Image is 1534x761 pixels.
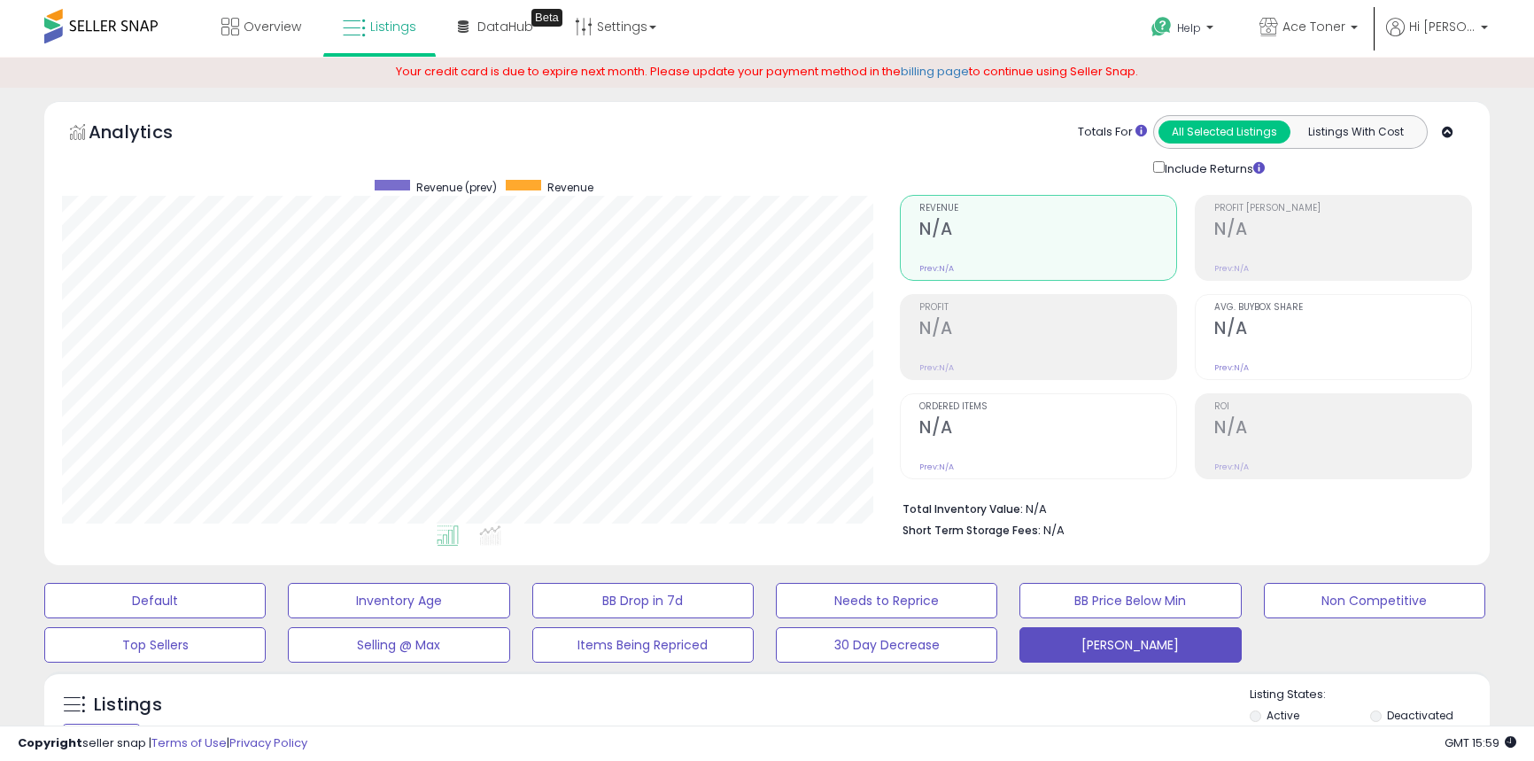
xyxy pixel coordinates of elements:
span: Revenue [919,204,1176,214]
span: DataHub [477,18,533,35]
button: Selling @ Max [288,627,509,663]
label: Deactivated [1387,708,1453,723]
div: seller snap | | [18,735,307,752]
div: Clear All Filters [62,724,141,741]
span: ROI [1214,402,1471,412]
button: Non Competitive [1264,583,1485,618]
button: Top Sellers [44,627,266,663]
span: Listings [370,18,416,35]
span: Revenue (prev) [416,180,497,195]
span: Help [1177,20,1201,35]
span: N/A [1043,522,1065,539]
a: Hi [PERSON_NAME] [1386,18,1488,58]
small: Prev: N/A [919,362,954,373]
button: Items Being Repriced [532,627,754,663]
a: Privacy Policy [229,734,307,751]
h5: Listings [94,693,162,718]
button: Default [44,583,266,618]
h2: N/A [919,417,1176,441]
span: Overview [244,18,301,35]
div: Tooltip anchor [531,9,562,27]
span: Ace Toner [1282,18,1345,35]
button: BB Price Below Min [1019,583,1241,618]
small: Prev: N/A [1214,362,1249,373]
span: Avg. Buybox Share [1214,303,1471,313]
label: Active [1267,708,1299,723]
b: Total Inventory Value: [903,501,1023,516]
small: Prev: N/A [919,263,954,274]
h2: N/A [1214,219,1471,243]
div: Include Returns [1140,158,1286,178]
span: 2025-09-9 15:59 GMT [1445,734,1516,751]
h5: Analytics [89,120,207,149]
h2: N/A [919,318,1176,342]
h2: N/A [1214,417,1471,441]
span: Ordered Items [919,402,1176,412]
span: Revenue [547,180,593,195]
p: Listing States: [1250,687,1490,703]
li: N/A [903,497,1459,518]
div: Totals For [1078,124,1147,141]
span: Your credit card is due to expire next month. Please update your payment method in the to continu... [396,63,1138,80]
span: Profit [919,303,1176,313]
small: Prev: N/A [1214,462,1249,472]
a: billing page [901,63,969,80]
span: Profit [PERSON_NAME] [1214,204,1471,214]
small: Prev: N/A [919,462,954,472]
a: Help [1137,3,1231,58]
button: All Selected Listings [1158,120,1290,144]
i: Get Help [1150,16,1173,38]
button: Needs to Reprice [776,583,997,618]
button: [PERSON_NAME] [1019,627,1241,663]
button: 30 Day Decrease [776,627,997,663]
button: Inventory Age [288,583,509,618]
strong: Copyright [18,734,82,751]
a: Terms of Use [151,734,227,751]
button: BB Drop in 7d [532,583,754,618]
h2: N/A [919,219,1176,243]
small: Prev: N/A [1214,263,1249,274]
b: Short Term Storage Fees: [903,523,1041,538]
button: Listings With Cost [1290,120,1422,144]
h2: N/A [1214,318,1471,342]
span: Hi [PERSON_NAME] [1409,18,1476,35]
